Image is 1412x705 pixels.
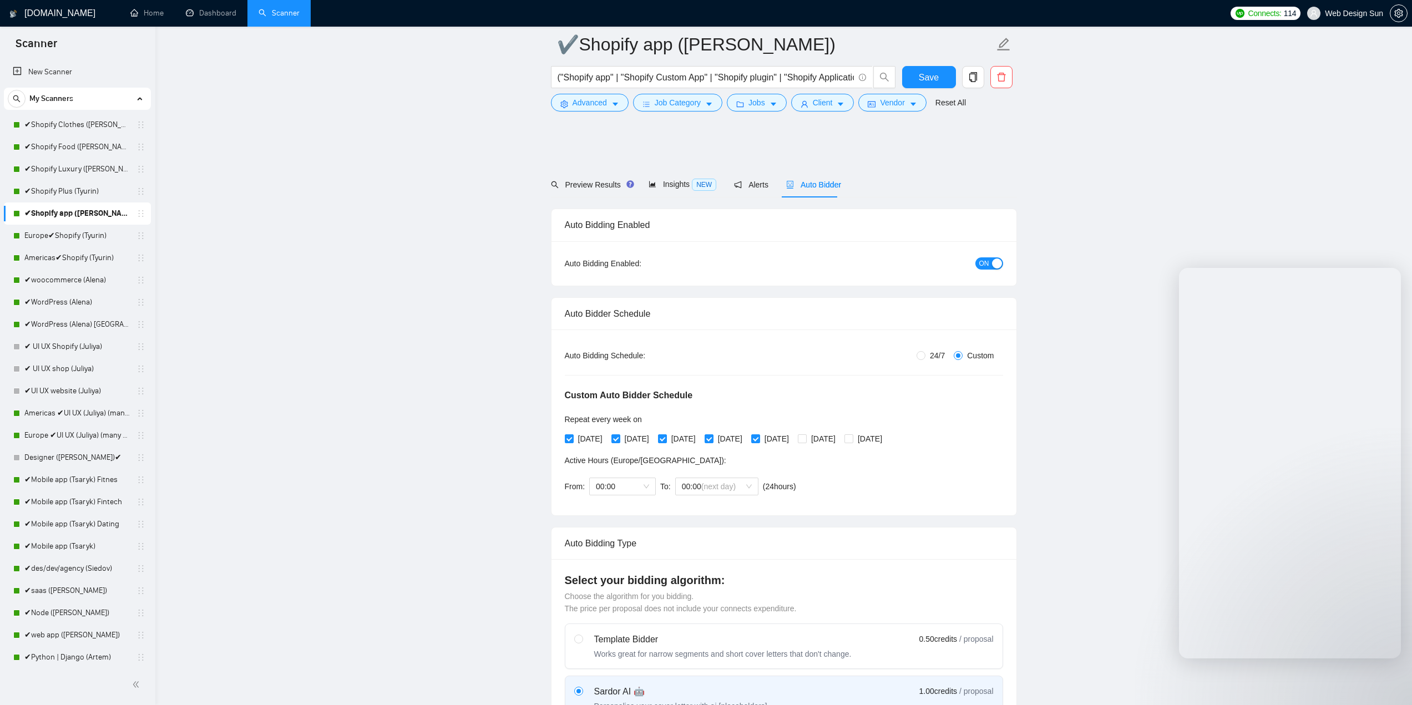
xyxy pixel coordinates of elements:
[136,165,145,174] span: holder
[727,94,787,111] button: folderJobscaret-down
[136,431,145,440] span: holder
[919,633,957,645] span: 0.50 credits
[24,380,130,402] a: ✔UI UX website (Juliya)
[660,482,671,491] span: To:
[136,143,145,151] span: holder
[633,94,722,111] button: barsJob Categorycaret-down
[8,90,26,108] button: search
[682,478,752,495] span: 00:00
[136,231,145,240] span: holder
[963,349,998,362] span: Custom
[565,298,1003,329] div: Auto Bidder Schedule
[734,180,768,189] span: Alerts
[551,94,629,111] button: settingAdvancedcaret-down
[642,100,650,108] span: bars
[136,498,145,506] span: holder
[655,97,701,109] span: Job Category
[565,389,693,402] h5: Custom Auto Bidder Schedule
[919,70,939,84] span: Save
[1284,7,1296,19] span: 114
[565,209,1003,241] div: Auto Bidding Enabled
[565,456,726,465] span: Active Hours ( Europe/[GEOGRAPHIC_DATA] ):
[136,542,145,551] span: holder
[959,686,993,697] span: / proposal
[760,433,793,445] span: [DATE]
[801,100,808,108] span: user
[786,180,841,189] span: Auto Bidder
[625,179,635,189] div: Tooltip anchor
[24,313,130,336] a: ✔WordPress (Alena) [GEOGRAPHIC_DATA]
[24,114,130,136] a: ✔Shopify Clothes ([PERSON_NAME])
[136,608,145,617] span: holder
[136,631,145,640] span: holder
[24,624,130,646] a: ✔web app ([PERSON_NAME])
[935,97,966,109] a: Reset All
[791,94,854,111] button: userClientcaret-down
[136,187,145,196] span: holder
[853,433,887,445] span: [DATE]
[136,409,145,418] span: holder
[705,100,713,108] span: caret-down
[24,535,130,557] a: ✔Mobile app (Tsaryk)
[24,180,130,202] a: ✔Shopify Plus (Tyurin)
[1374,667,1401,694] iframe: Intercom live chat
[565,572,1003,588] h4: Select your bidding algorithm:
[748,97,765,109] span: Jobs
[859,74,866,81] span: info-circle
[24,269,130,291] a: ✔woocommerce (Alena)
[813,97,833,109] span: Client
[565,257,711,270] div: Auto Bidding Enabled:
[909,100,917,108] span: caret-down
[136,475,145,484] span: holder
[692,179,716,191] span: NEW
[996,37,1011,52] span: edit
[24,136,130,158] a: ✔Shopify Food ([PERSON_NAME])
[136,653,145,662] span: holder
[649,180,656,188] span: area-chart
[8,95,25,103] span: search
[786,181,794,189] span: robot
[24,225,130,247] a: Europe✔Shopify (Tyurin)
[713,433,747,445] span: [DATE]
[132,679,143,690] span: double-left
[24,247,130,269] a: Americas✔Shopify (Tyurin)
[649,180,716,189] span: Insights
[874,72,895,82] span: search
[551,181,559,189] span: search
[136,564,145,573] span: holder
[7,35,66,59] span: Scanner
[24,646,130,668] a: ✔Python | Django (Artem)
[770,100,777,108] span: caret-down
[24,424,130,447] a: Europe ✔UI UX (Juliya) (many posts)
[1236,9,1244,18] img: upwork-logo.png
[136,453,145,462] span: holder
[186,8,236,18] a: dashboardDashboard
[136,253,145,262] span: holder
[136,298,145,307] span: holder
[24,491,130,513] a: ✔Mobile app (Tsaryk) Fintech
[29,88,73,110] span: My Scanners
[594,633,852,646] div: Template Bidder
[24,291,130,313] a: ✔WordPress (Alena)
[24,358,130,380] a: ✔ UI UX shop (Juliya)
[565,415,642,424] span: Repeat every week on
[24,402,130,424] a: Americas ✔UI UX (Juliya) (many posts)
[24,336,130,358] a: ✔ UI UX Shopify (Juliya)
[868,100,875,108] span: idcard
[24,158,130,180] a: ✔Shopify Luxury ([PERSON_NAME])
[1248,7,1281,19] span: Connects:
[130,8,164,18] a: homeHome
[259,8,300,18] a: searchScanner
[962,66,984,88] button: copy
[902,66,956,88] button: Save
[565,592,797,613] span: Choose the algorithm for you bidding. The price per proposal does not include your connects expen...
[959,633,993,645] span: / proposal
[807,433,840,445] span: [DATE]
[594,685,767,698] div: Sardor AI 🤖
[736,100,744,108] span: folder
[873,66,895,88] button: search
[136,387,145,395] span: holder
[990,66,1013,88] button: delete
[9,5,17,23] img: logo
[620,433,654,445] span: [DATE]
